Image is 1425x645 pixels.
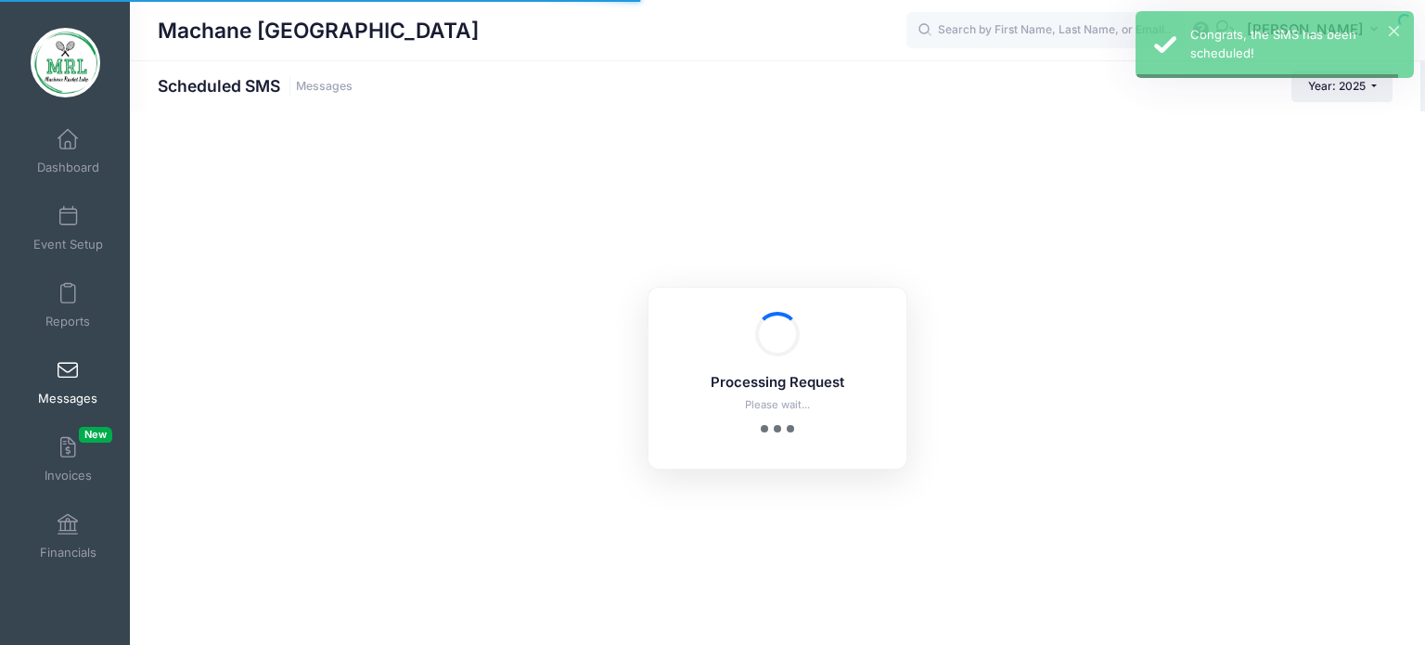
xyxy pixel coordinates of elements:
[24,119,112,184] a: Dashboard
[1291,71,1393,102] button: Year: 2025
[158,76,353,96] h1: Scheduled SMS
[1190,26,1399,62] div: Congrats, the SMS has been scheduled!
[24,504,112,569] a: Financials
[24,273,112,338] a: Reports
[673,375,882,392] h5: Processing Request
[24,427,112,492] a: InvoicesNew
[158,9,479,52] h1: Machane [GEOGRAPHIC_DATA]
[24,196,112,261] a: Event Setup
[1235,9,1397,52] button: [PERSON_NAME]
[79,427,112,443] span: New
[296,80,353,94] a: Messages
[1308,79,1366,93] span: Year: 2025
[1389,26,1399,36] button: ×
[906,12,1185,49] input: Search by First Name, Last Name, or Email...
[45,468,92,484] span: Invoices
[673,397,882,413] p: Please wait...
[45,314,90,329] span: Reports
[40,545,96,561] span: Financials
[38,391,97,406] span: Messages
[31,28,100,97] img: Machane Racket Lake
[37,160,99,175] span: Dashboard
[33,237,103,252] span: Event Setup
[24,350,112,415] a: Messages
